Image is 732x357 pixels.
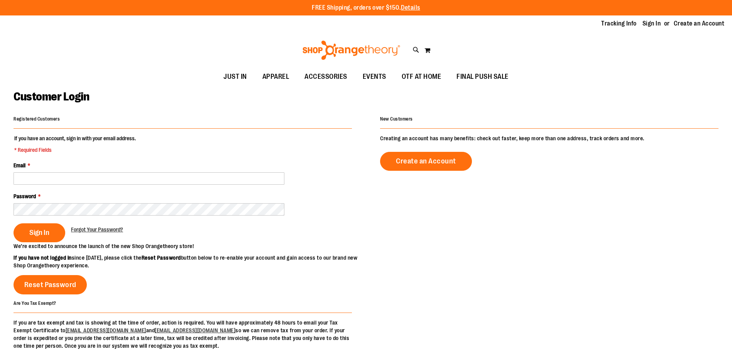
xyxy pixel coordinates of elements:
span: Password [14,193,36,199]
img: Shop Orangetheory [301,41,401,60]
a: FINAL PUSH SALE [449,68,516,86]
a: OTF AT HOME [394,68,449,86]
a: Create an Account [674,19,725,28]
a: Create an Account [380,152,472,171]
span: Sign In [29,228,49,237]
a: EVENTS [355,68,394,86]
a: Forgot Your Password? [71,226,123,233]
span: * Required Fields [14,146,136,154]
strong: Reset Password [142,255,181,261]
span: Email [14,162,25,168]
a: [EMAIL_ADDRESS][DOMAIN_NAME] [155,327,235,333]
span: FINAL PUSH SALE [456,68,509,85]
p: Creating an account has many benefits: check out faster, keep more than one address, track orders... [380,134,718,142]
span: JUST IN [223,68,247,85]
strong: Registered Customers [14,116,60,122]
a: Reset Password [14,275,87,294]
button: Sign In [14,223,65,242]
p: We’re excited to announce the launch of the new Shop Orangetheory store! [14,242,366,250]
a: [EMAIL_ADDRESS][DOMAIN_NAME] [66,327,146,333]
span: ACCESSORIES [304,68,347,85]
p: since [DATE], please click the button below to re-enable your account and gain access to our bran... [14,254,366,269]
span: Reset Password [24,280,76,289]
a: Tracking Info [601,19,637,28]
strong: New Customers [380,116,413,122]
span: Forgot Your Password? [71,226,123,233]
a: ACCESSORIES [297,68,355,86]
p: FREE Shipping, orders over $150. [312,3,420,12]
legend: If you have an account, sign in with your email address. [14,134,137,154]
span: EVENTS [363,68,386,85]
a: Sign In [642,19,661,28]
strong: Are You Tax Exempt? [14,300,56,306]
span: Create an Account [396,157,456,165]
span: OTF AT HOME [402,68,441,85]
strong: If you have not logged in [14,255,72,261]
a: JUST IN [216,68,255,86]
span: APPAREL [262,68,289,85]
a: Details [401,4,420,11]
p: If you are tax exempt and tax is showing at the time of order, action is required. You will have ... [14,319,352,350]
span: Customer Login [14,90,89,103]
a: APPAREL [255,68,297,86]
